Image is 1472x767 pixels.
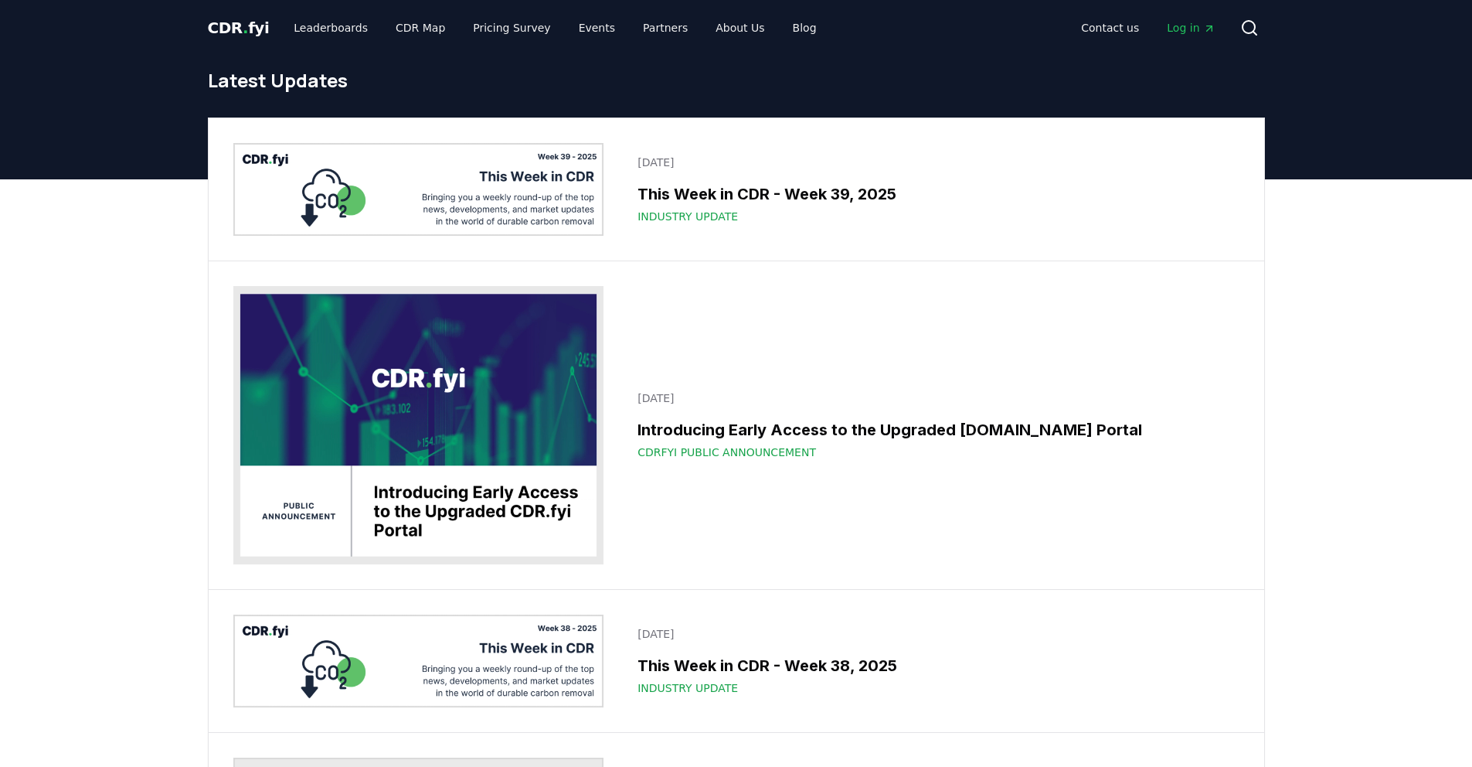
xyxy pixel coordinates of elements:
[233,615,604,707] img: This Week in CDR - Week 38, 2025 blog post image
[637,209,738,224] span: Industry Update
[281,14,828,42] nav: Main
[637,654,1229,677] h3: This Week in CDR - Week 38, 2025
[628,381,1239,469] a: [DATE]Introducing Early Access to the Upgraded [DOMAIN_NAME] PortalCDRfyi Public Announcement
[243,19,248,37] span: .
[780,14,829,42] a: Blog
[233,286,604,564] img: Introducing Early Access to the Upgraded CDR.fyi Portal blog post image
[461,14,563,42] a: Pricing Survey
[637,390,1229,406] p: [DATE]
[637,418,1229,441] h3: Introducing Early Access to the Upgraded [DOMAIN_NAME] Portal
[703,14,777,42] a: About Us
[637,626,1229,642] p: [DATE]
[383,14,457,42] a: CDR Map
[566,14,627,42] a: Events
[1069,14,1227,42] nav: Main
[628,617,1239,705] a: [DATE]This Week in CDR - Week 38, 2025Industry Update
[281,14,380,42] a: Leaderboards
[1154,14,1227,42] a: Log in
[637,680,738,696] span: Industry Update
[631,14,700,42] a: Partners
[233,143,604,236] img: This Week in CDR - Week 39, 2025 blog post image
[628,145,1239,234] a: [DATE]This Week in CDR - Week 39, 2025Industry Update
[637,182,1229,206] h3: This Week in CDR - Week 39, 2025
[208,68,1265,93] h1: Latest Updates
[637,445,816,460] span: CDRfyi Public Announcement
[208,19,270,37] span: CDR fyi
[637,155,1229,170] p: [DATE]
[1167,20,1215,36] span: Log in
[208,17,270,39] a: CDR.fyi
[1069,14,1151,42] a: Contact us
